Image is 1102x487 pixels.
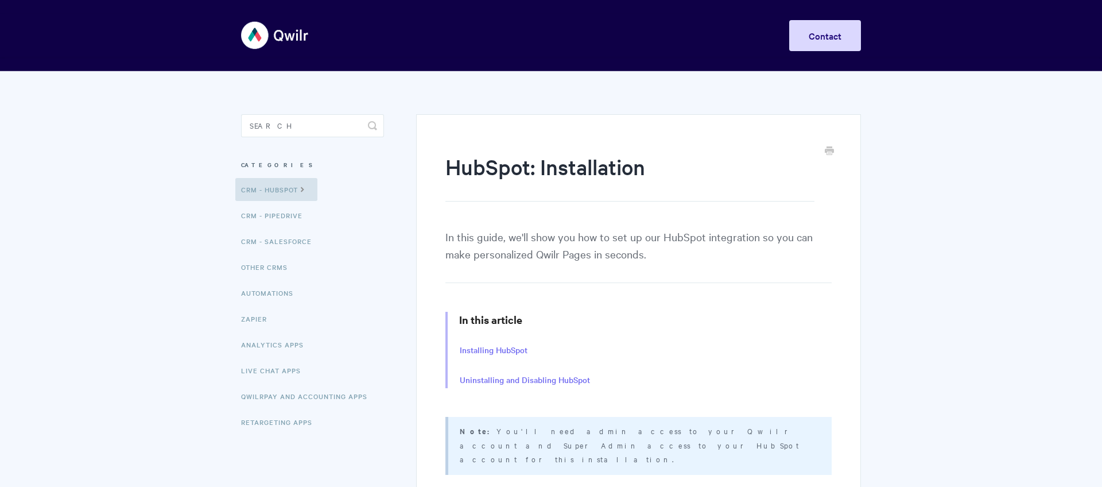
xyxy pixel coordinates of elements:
[241,154,384,175] h3: Categories
[445,228,832,283] p: In this guide, we'll show you how to set up our HubSpot integration so you can make personalized ...
[241,204,311,227] a: CRM - Pipedrive
[460,426,496,436] strong: Note:
[241,14,309,57] img: Qwilr Help Center
[459,312,832,328] h3: In this article
[445,152,814,202] h1: HubSpot: Installation
[241,333,312,356] a: Analytics Apps
[825,145,834,158] a: Print this Article
[241,411,321,434] a: Retargeting Apps
[235,178,317,201] a: CRM - HubSpot
[460,424,817,466] p: You'll need admin access to your Qwilr account and Super Admin access to your HubSpot account for...
[241,307,275,330] a: Zapier
[460,344,527,357] a: Installing HubSpot
[460,374,590,386] a: Uninstalling and Disabling HubSpot
[241,114,384,137] input: Search
[241,230,320,253] a: CRM - Salesforce
[241,281,302,304] a: Automations
[241,385,376,408] a: QwilrPay and Accounting Apps
[241,256,296,279] a: Other CRMs
[789,20,861,51] a: Contact
[241,359,309,382] a: Live Chat Apps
